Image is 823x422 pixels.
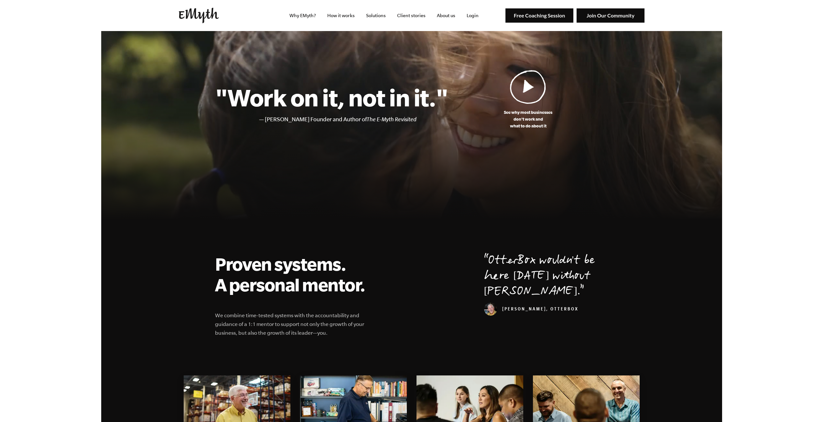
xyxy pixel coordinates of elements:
[510,70,546,104] img: Play Video
[215,311,373,337] p: We combine time-tested systems with the accountability and guidance of a 1:1 mentor to support no...
[265,115,448,124] li: [PERSON_NAME] Founder and Author of
[484,307,579,312] cite: [PERSON_NAME], OtterBox
[179,8,219,23] img: EMyth
[215,83,448,112] h1: "Work on it, not in it."
[577,8,644,23] img: Join Our Community
[448,70,608,129] a: See why most businessesdon't work andwhat to do about it
[367,116,417,123] i: The E-Myth Revisited
[484,303,497,316] img: Curt Richardson, OtterBox
[791,391,823,422] iframe: Chat Widget
[484,254,608,300] p: OtterBox wouldn't be here [DATE] without [PERSON_NAME].
[448,109,608,129] p: See why most businesses don't work and what to do about it
[215,254,373,295] h2: Proven systems. A personal mentor.
[505,8,573,23] img: Free Coaching Session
